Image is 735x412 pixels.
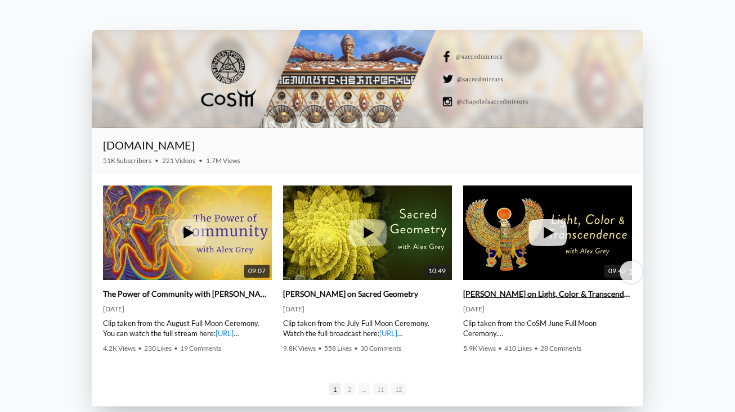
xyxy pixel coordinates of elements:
[534,344,538,352] span: •
[463,170,632,296] img: Alex Grey on Light, Color & Transcendence
[103,289,272,299] a: The Power of Community with [PERSON_NAME]
[103,170,272,296] img: The Power of Community with Alex Grey
[360,344,401,352] span: 30 Comments
[540,344,581,352] span: 28 Comments
[103,344,136,352] span: 4.2K Views
[103,156,151,165] span: 51K Subscribers
[174,344,178,352] span: •
[329,383,340,395] span: Go to slide 1
[283,305,452,314] div: [DATE]
[199,156,203,165] span: •
[103,318,272,338] div: Clip taken from the August Full Moon Ceremony. You can watch the full stream here: | [PERSON_NAME...
[283,170,452,296] img: Alex Grey on Sacred Geometry
[283,185,452,280] a: Alex Grey on Sacred Geometry 10:49
[318,344,322,352] span: •
[504,344,532,352] span: 410 Likes
[358,383,370,395] span: Go to slide 6
[463,344,496,352] span: 5.9K Views
[463,185,632,280] a: Alex Grey on Light, Color & Transcendence 09:42
[463,289,632,299] a: [PERSON_NAME] on Light, Color & Transcendence
[567,143,632,156] iframe: Subscribe to CoSM.TV on YouTube
[604,265,630,278] span: 09:42
[620,261,642,283] div: Next slide
[244,265,270,278] span: 09:07
[144,344,172,352] span: 230 Likes
[283,289,418,299] a: [PERSON_NAME] on Sacred Geometry
[162,156,195,165] span: 221 Videos
[283,318,452,338] div: Clip taken from the July Full Moon Ceremony. Watch the full broadcast here: | [PERSON_NAME] | ► W...
[180,344,221,352] span: 19 Comments
[463,318,632,338] div: Clip taken from the CoSM June Full Moon Ceremony. Watch the full broadcast here: | [PERSON_NAME] ...
[103,305,272,314] div: [DATE]
[138,344,142,352] span: •
[373,383,388,395] span: Go to slide 11
[498,344,502,352] span: •
[103,138,195,152] a: [DOMAIN_NAME]
[155,156,159,165] span: •
[463,305,632,314] div: [DATE]
[344,383,355,395] span: Go to slide 2
[103,185,272,280] a: The Power of Community with Alex Grey 09:07
[424,265,450,278] span: 10:49
[206,156,240,165] span: 1.7M Views
[324,344,352,352] span: 558 Likes
[391,383,406,395] span: Go to slide 12
[283,344,316,352] span: 9.8K Views
[354,344,358,352] span: •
